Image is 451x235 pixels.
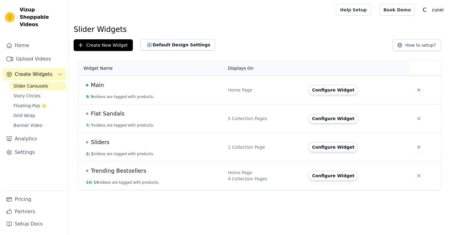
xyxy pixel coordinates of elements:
[13,112,35,119] span: Grid Wrap
[413,142,424,153] button: Delete widget
[308,171,358,181] button: Configure Widget
[228,87,301,93] div: Home Page
[20,6,64,28] span: Vizup Shoppable Videos
[140,39,215,50] button: Default Design Settings
[91,95,94,99] span: 9
[413,113,424,124] button: Delete widget
[86,152,90,156] span: 2 /
[74,39,133,51] button: Create New Widget
[10,121,66,130] a: Banner Video
[228,144,301,150] div: 1 Collection Page
[86,95,90,99] span: 9 /
[91,109,125,118] span: Flat Sandals
[86,180,92,185] span: 14 /
[10,92,66,100] a: Story Circles
[13,122,42,128] span: Banner Video
[423,7,426,13] text: C
[86,112,88,115] span: Draft Status
[393,44,441,49] a: How to setup?
[10,101,66,110] a: Floating-Pop ⭐
[74,25,446,34] h1: Slider Widgets
[2,53,66,65] a: Upload Videos
[91,138,110,147] span: Sliders
[2,68,66,80] button: Create Widgets
[308,114,358,123] button: Configure Widget
[13,83,48,89] span: Slider Carousels
[2,206,66,218] a: Partners
[2,146,66,159] a: Settings
[94,180,99,185] span: 14
[10,82,66,90] a: Slider Carousels
[86,151,154,156] button: 2/ 2videos are tagged with products.
[79,61,224,76] th: Widget Name
[413,84,424,96] button: Delete widget
[13,103,47,109] span: Floating-Pop ⭐
[15,71,52,78] span: Create Widgets
[10,111,66,120] a: Grid Wrap
[86,180,159,185] button: 14/ 14videos are tagged with products.
[86,123,90,127] span: 7 /
[2,39,66,52] a: Home
[86,170,88,172] span: Draft Status
[2,133,66,145] a: Analytics
[308,142,358,152] button: Configure Widget
[86,141,88,143] span: Draft Status
[5,12,15,22] img: Vizup
[420,4,446,15] button: C cunei
[2,218,66,230] a: Setup Docs
[224,61,305,76] th: Displays On
[91,81,104,89] span: Main
[91,166,146,175] span: Trending Bestsellers
[393,39,441,51] button: How to setup?
[413,170,424,181] button: Delete widget
[228,176,301,182] div: 4 Collection Pages
[13,93,40,99] span: Story Circles
[336,4,371,16] a: Help Setup
[228,170,301,176] div: Home Page
[86,84,88,86] span: Live Published
[86,94,154,99] button: 9/ 9videos are tagged with products.
[228,116,301,122] div: 5 Collection Pages
[86,123,154,128] button: 7/ 7videos are tagged with products.
[91,123,94,127] span: 7
[430,4,446,15] p: cunei
[380,4,415,16] a: Book Demo
[308,85,358,95] button: Configure Widget
[2,193,66,206] a: Pricing
[91,152,94,156] span: 2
